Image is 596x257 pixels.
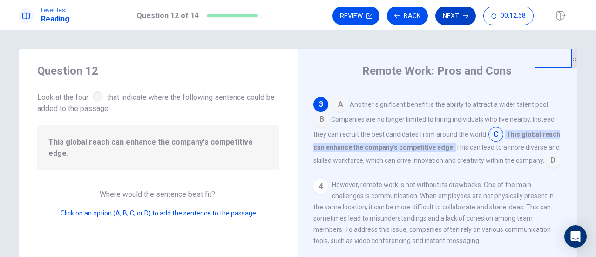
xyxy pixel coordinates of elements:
span: D [545,153,560,168]
button: Back [387,7,428,25]
button: Review [332,7,379,25]
span: B [314,112,329,127]
span: C [488,127,503,142]
div: Open Intercom Messenger [564,225,587,248]
div: 3 [313,97,328,112]
span: Look at the four that indicate where the following sentence could be added to the passage: [37,90,279,114]
span: Where would the sentence best fit? [100,190,217,199]
button: Next [435,7,476,25]
span: Level Test [41,7,69,14]
h1: Question 12 of 14 [136,10,199,21]
h4: Question 12 [37,63,279,78]
span: 00:12:58 [501,12,526,20]
span: This global reach can enhance the company's competitive edge. [48,137,268,159]
span: Click on an option (A, B, C, or D) to add the sentence to the passage [61,209,256,217]
h4: Remote Work: Pros and Cons [362,63,512,78]
span: However, remote work is not without its drawbacks. One of the main challenges is communication. W... [313,181,554,244]
span: A [333,97,348,112]
button: 00:12:58 [483,7,534,25]
span: Companies are no longer limited to hiring individuals who live nearby. Instead, they can recruit ... [313,116,556,138]
div: 4 [313,179,328,194]
h1: Reading [41,14,69,25]
span: Another significant benefit is the ability to attract a wider talent pool. [350,101,549,108]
